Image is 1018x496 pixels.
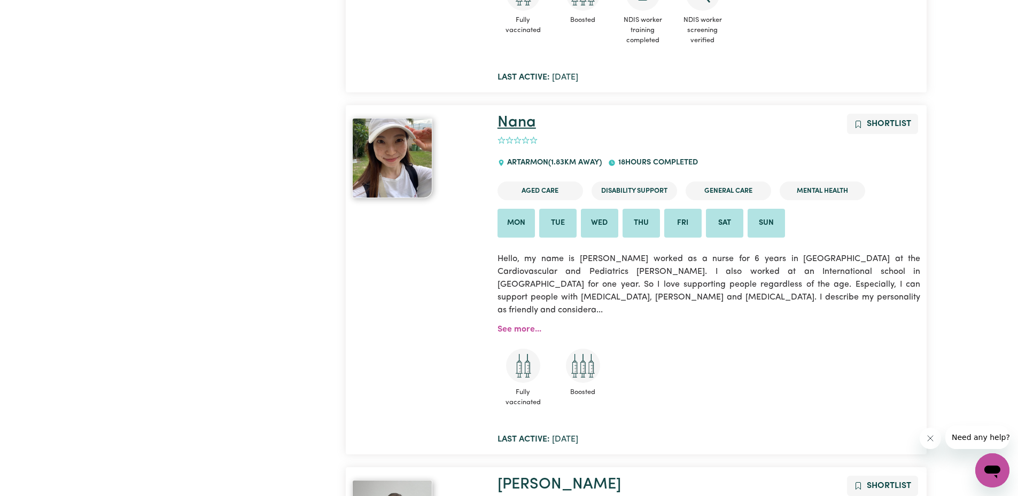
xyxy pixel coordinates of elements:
button: Add to shortlist [847,476,918,496]
div: ARTARMON [498,148,608,177]
span: NDIS worker training completed [617,11,669,50]
img: View Nana's profile [352,118,432,198]
span: Boosted [557,11,609,29]
a: See more... [498,325,541,334]
span: Need any help? [6,7,65,16]
p: Hello, my name is [PERSON_NAME] worked as a nurse for 6 years in [GEOGRAPHIC_DATA] at the Cardiov... [498,246,920,323]
li: Available on Mon [498,209,535,238]
li: Available on Tue [539,209,577,238]
a: [PERSON_NAME] [498,477,621,492]
li: Available on Sun [748,209,785,238]
li: Disability Support [592,182,677,200]
img: Care and support worker has received 2 doses of COVID-19 vaccine [506,349,540,383]
span: [DATE] [498,73,578,82]
button: Add to shortlist [847,114,918,134]
span: Boosted [557,383,609,401]
span: Fully vaccinated [498,383,549,412]
a: Nana [352,118,485,198]
span: ( 1.83 km away) [548,159,602,167]
li: Available on Fri [664,209,702,238]
b: Last active: [498,73,550,82]
a: Nana [498,115,536,130]
span: [DATE] [498,435,578,444]
div: 18 hours completed [608,148,704,177]
li: Available on Thu [623,209,660,238]
span: Shortlist [867,120,911,128]
span: Fully vaccinated [498,11,549,40]
b: Last active: [498,435,550,444]
li: Available on Wed [581,209,618,238]
span: Shortlist [867,482,911,490]
li: General Care [686,182,771,200]
li: Available on Sat [706,209,743,238]
li: Mental Health [780,182,865,200]
div: add rating by typing an integer from 0 to 5 or pressing arrow keys [498,135,538,147]
iframe: Message from company [945,426,1009,449]
iframe: Close message [920,428,941,449]
img: Care and support worker has received booster dose of COVID-19 vaccination [566,349,600,383]
span: NDIS worker screening verified [677,11,728,50]
iframe: Button to launch messaging window [975,453,1009,487]
li: Aged Care [498,182,583,200]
